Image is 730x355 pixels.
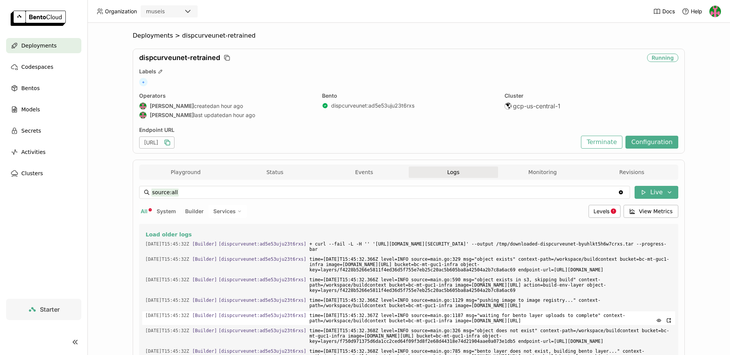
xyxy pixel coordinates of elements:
span: time=[DATE]T15:45:32.367Z level=INFO source=main.go:1187 msg="waiting for bento layer uploads to ... [309,311,672,325]
div: Services [208,205,247,218]
span: Deployments [21,41,57,50]
span: an hour ago [225,112,255,119]
span: [Builder] [192,241,217,247]
input: Search [151,186,618,198]
div: Help [682,8,702,15]
span: System [157,208,176,214]
button: Revisions [587,166,676,178]
button: Builder [184,206,205,216]
strong: [PERSON_NAME] [150,103,194,109]
img: Noah Munro-Kagan [140,112,146,119]
span: Clusters [21,169,43,178]
span: 2025-09-04T15:45:32.366Z [145,276,189,284]
div: last updated [139,111,313,119]
button: Events [319,166,409,178]
span: Load older logs [146,231,192,238]
strong: [PERSON_NAME] [150,112,194,119]
img: logo [11,11,66,26]
span: 2025-09-04T15:45:32.355Z [145,240,189,248]
span: [dispcurveunet:ad5e53uju23t6rxs] [219,349,306,354]
span: gcp-us-central-1 [513,102,560,110]
span: time=[DATE]T15:45:32.366Z level=INFO source=main.go:1129 msg="pushing image to image registry..."... [309,296,672,310]
span: 2025-09-04T15:45:32.368Z [145,326,189,335]
span: 2025-09-04T15:45:32.367Z [145,311,189,320]
div: Cluster [505,92,678,99]
span: Activities [21,147,46,157]
span: Docs [662,8,675,15]
div: created [139,102,313,110]
a: Starter [6,299,81,320]
button: Live [635,186,678,199]
div: Operators [139,92,313,99]
span: Deployments [133,32,173,40]
span: Bentos [21,84,40,93]
button: All [139,206,149,216]
span: [Builder] [192,298,217,303]
span: [Builder] [192,349,217,354]
a: Models [6,102,81,117]
span: Logs [447,169,459,176]
div: Endpoint URL [139,127,577,133]
button: Configuration [625,136,678,149]
span: + [139,78,148,86]
span: [Builder] [192,328,217,333]
span: 2025-09-04T15:45:32.366Z [145,255,189,263]
img: Noah Munro-Kagan [140,103,146,109]
div: Running [647,54,678,62]
span: [dispcurveunet:ad5e53uju23t6rxs] [219,277,306,282]
span: Models [21,105,40,114]
button: System [155,206,178,216]
span: > [173,32,182,40]
a: Clusters [6,166,81,181]
span: [dispcurveunet:ad5e53uju23t6rxs] [219,241,306,247]
span: Codespaces [21,62,53,71]
span: 2025-09-04T15:45:32.366Z [145,296,189,304]
span: Builder [185,208,204,214]
div: Bento [322,92,496,99]
span: dispcurveunet-retrained [139,54,220,62]
span: Secrets [21,126,41,135]
span: an hour ago [213,103,243,109]
img: Noah Munro-Kagan [709,6,721,17]
a: Docs [653,8,675,15]
span: time=[DATE]T15:45:32.366Z level=INFO source=main.go:590 msg="object exists in s3, skipping build"... [309,276,672,295]
button: Monitoring [498,166,587,178]
span: dispcurveunet-retrained [182,32,255,40]
span: [Builder] [192,257,217,262]
span: + curl --fail -L -H '' '[URL][DOMAIN_NAME][SECURITY_DATA]' --output /tmp/downloaded-dispcurveunet... [309,240,672,254]
button: Load older logs [145,230,672,239]
div: museis [146,8,165,15]
span: [Builder] [192,313,217,318]
svg: Clear value [618,189,624,195]
span: Help [691,8,702,15]
button: Playground [141,166,230,178]
nav: Breadcrumbs navigation [133,32,685,40]
div: Levels [589,205,620,218]
div: [URL] [139,136,175,149]
span: time=[DATE]T15:45:32.368Z level=INFO source=main.go:326 msg="object does not exist" context-path=... [309,326,672,345]
a: Deployments [6,38,81,53]
a: Bentos [6,81,81,96]
a: Activities [6,144,81,160]
span: Starter [40,306,60,313]
span: Organization [105,8,137,15]
a: Secrets [6,123,81,138]
span: [dispcurveunet:ad5e53uju23t6rxs] [219,313,306,318]
a: dispcurveunet:ad5e53uju23t6rxs [331,102,414,109]
span: time=[DATE]T15:45:32.366Z level=INFO source=main.go:329 msg="object exists" context-path=/workspa... [309,255,672,274]
button: View Metrics [624,205,679,218]
span: [dispcurveunet:ad5e53uju23t6rxs] [219,257,306,262]
span: View Metrics [639,208,673,215]
span: [Builder] [192,277,217,282]
span: Levels [594,208,609,214]
button: Terminate [581,136,622,149]
a: Codespaces [6,59,81,74]
span: [dispcurveunet:ad5e53uju23t6rxs] [219,328,306,333]
button: Status [230,166,320,178]
div: Labels [139,68,678,75]
span: All [141,208,148,214]
span: [dispcurveunet:ad5e53uju23t6rxs] [219,298,306,303]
